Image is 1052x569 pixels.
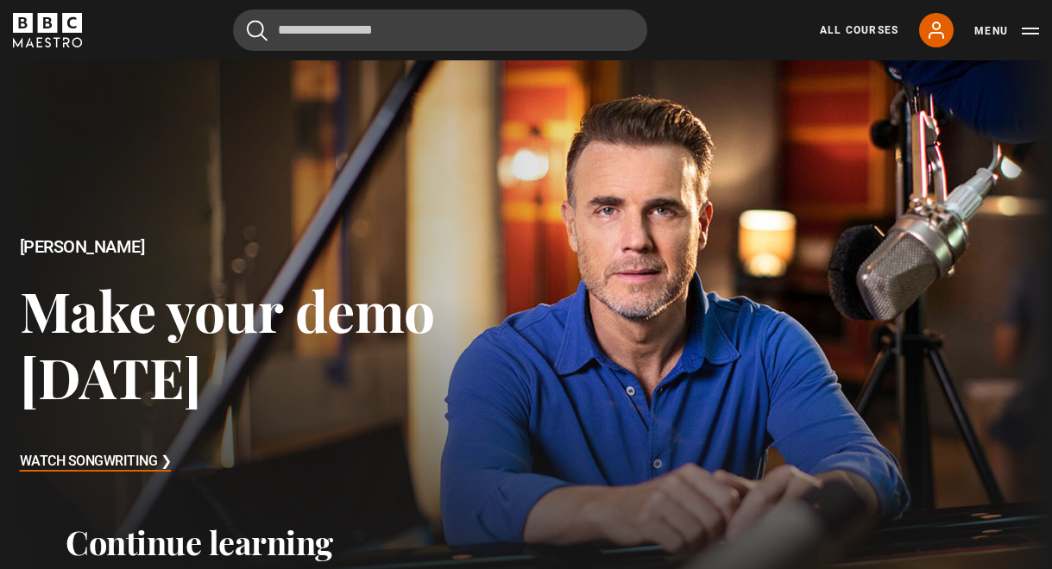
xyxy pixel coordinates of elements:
h2: Continue learning [66,522,986,562]
h2: [PERSON_NAME] [20,237,526,257]
button: Toggle navigation [974,22,1039,40]
h3: Watch Songwriting ❯ [20,449,172,475]
a: All Courses [820,22,898,38]
svg: BBC Maestro [13,13,82,47]
input: Search [233,9,647,51]
button: Submit the search query [247,20,268,41]
h3: Make your demo [DATE] [20,277,526,410]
